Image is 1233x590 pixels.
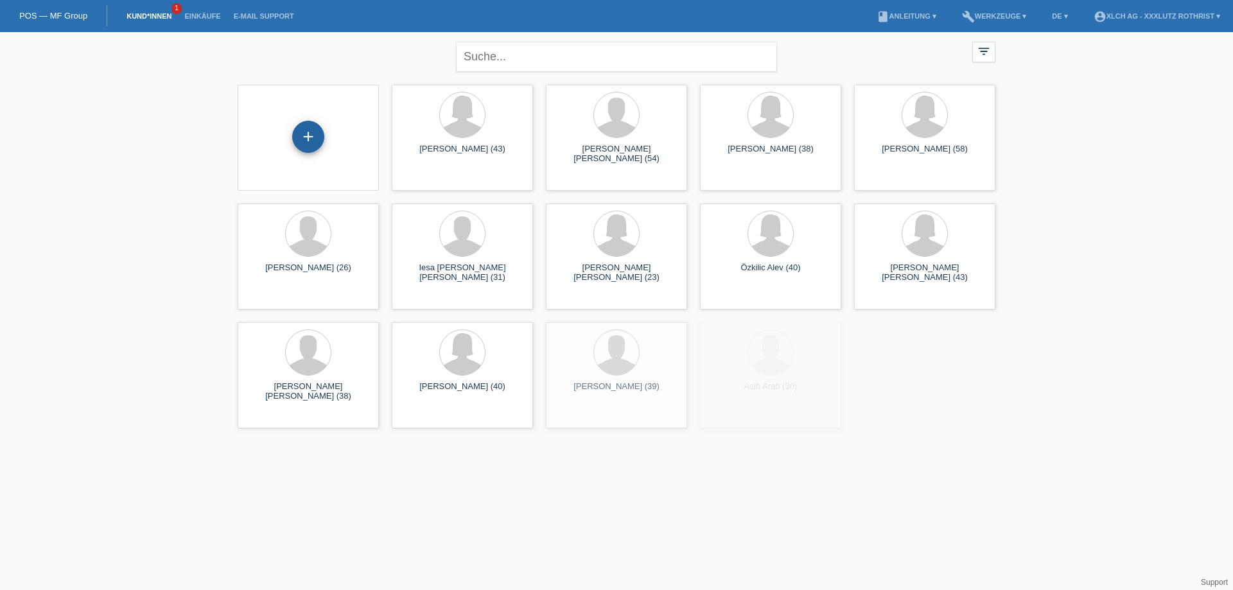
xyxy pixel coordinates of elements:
i: build [962,10,975,23]
div: Asib Arab (30) [710,381,831,402]
i: filter_list [977,44,991,58]
div: [PERSON_NAME] [PERSON_NAME] (23) [556,263,677,283]
a: Kund*innen [120,12,178,20]
div: [PERSON_NAME] [PERSON_NAME] (43) [864,263,985,283]
div: Iesa [PERSON_NAME] [PERSON_NAME] (31) [402,263,523,283]
div: [PERSON_NAME] [PERSON_NAME] (38) [248,381,369,402]
div: [PERSON_NAME] (43) [402,144,523,164]
i: book [877,10,889,23]
div: [PERSON_NAME] (26) [248,263,369,283]
span: 1 [171,3,182,14]
a: buildWerkzeuge ▾ [956,12,1033,20]
i: account_circle [1094,10,1106,23]
a: DE ▾ [1045,12,1074,20]
a: account_circleXLCH AG - XXXLutz Rothrist ▾ [1087,12,1227,20]
a: bookAnleitung ▾ [870,12,943,20]
div: [PERSON_NAME] (38) [710,144,831,164]
a: Support [1201,578,1228,587]
div: [PERSON_NAME] (39) [556,381,677,402]
div: Özkilic Alev (40) [710,263,831,283]
div: [PERSON_NAME] (40) [402,381,523,402]
a: Einkäufe [178,12,227,20]
div: [PERSON_NAME] [PERSON_NAME] (54) [556,144,677,164]
input: Suche... [456,42,777,72]
div: [PERSON_NAME] (58) [864,144,985,164]
a: POS — MF Group [19,11,87,21]
a: E-Mail Support [227,12,301,20]
div: Kund*in hinzufügen [293,126,324,148]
